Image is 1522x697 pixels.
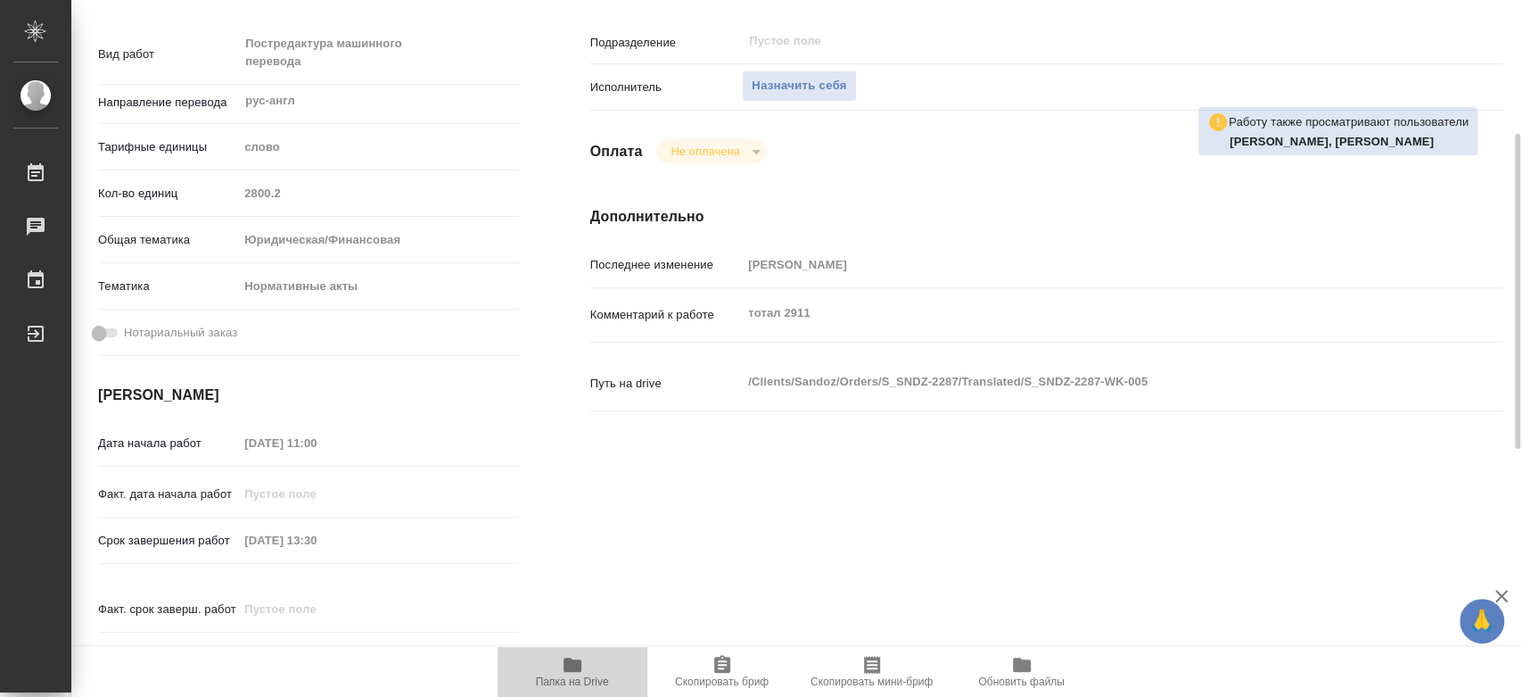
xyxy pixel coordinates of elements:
[1467,602,1497,640] span: 🙏
[238,180,518,206] input: Пустое поле
[98,94,238,112] p: Направление перевода
[536,676,609,688] span: Папка на Drive
[590,141,643,162] h4: Оплата
[98,435,238,452] p: Дата начала работ
[124,324,237,342] span: Нотариальный заказ
[1230,133,1469,151] p: Сидоренко Ольга, Горшкова Валентина
[1460,599,1504,643] button: 🙏
[98,532,238,550] p: Срок завершения работ
[98,485,238,503] p: Факт. дата начала работ
[590,34,743,52] p: Подразделение
[797,647,947,697] button: Скопировать мини-бриф
[98,46,238,63] p: Вид работ
[752,76,846,96] span: Назначить себя
[647,647,797,697] button: Скопировать бриф
[238,481,394,507] input: Пустое поле
[656,139,766,163] div: Не оплачена
[742,367,1426,397] textarea: /Clients/Sandoz/Orders/S_SNDZ-2287/Translated/S_SNDZ-2287-WK-005
[238,527,394,553] input: Пустое поле
[98,185,238,203] p: Кол-во единиц
[665,144,745,159] button: Не оплачена
[98,278,238,295] p: Тематика
[742,71,856,102] button: Назначить себя
[98,231,238,249] p: Общая тематика
[98,601,238,618] p: Факт. срок заверш. работ
[1229,113,1469,131] p: Работу также просматривают пользователи
[238,225,518,255] div: Юридическая/Финансовая
[590,306,743,324] p: Комментарий к работе
[747,30,1384,52] input: Пустое поле
[98,138,238,156] p: Тарифные единицы
[590,256,743,274] p: Последнее изменение
[98,385,519,406] h4: [PERSON_NAME]
[498,647,647,697] button: Папка на Drive
[590,79,743,96] p: Исполнитель
[810,676,933,688] span: Скопировать мини-бриф
[742,252,1426,278] input: Пустое поле
[238,132,518,162] div: слово
[1230,135,1434,148] b: [PERSON_NAME], [PERSON_NAME]
[590,375,743,393] p: Путь на drive
[238,596,394,622] input: Пустое поле
[238,643,394,668] input: ✎ Введи что-нибудь
[675,676,769,688] span: Скопировать бриф
[238,430,394,456] input: Пустое поле
[590,206,1502,228] h4: Дополнительно
[742,298,1426,328] textarea: тотал 2911
[947,647,1097,697] button: Обновить файлы
[238,271,518,302] div: Нормативные акты
[978,676,1065,688] span: Обновить файлы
